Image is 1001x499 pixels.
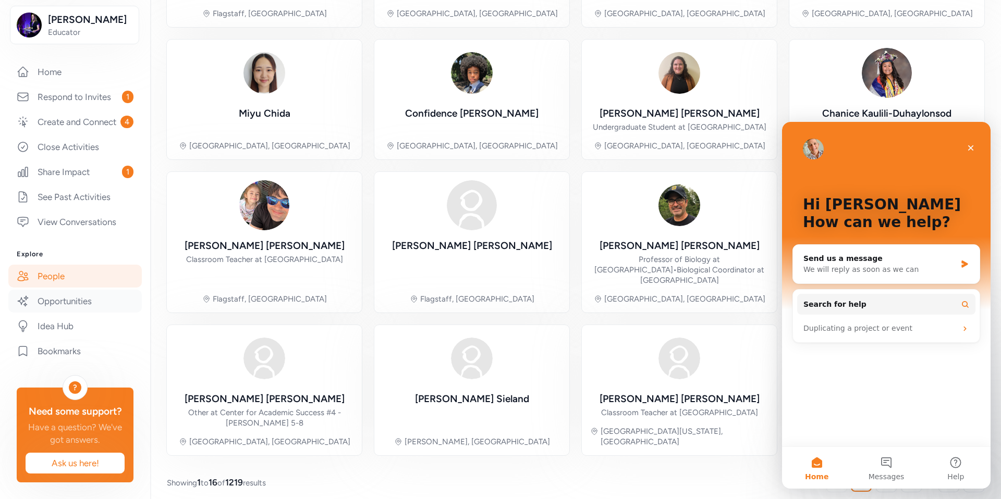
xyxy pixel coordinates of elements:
[593,122,766,132] div: Undergraduate Student at [GEOGRAPHIC_DATA]
[197,477,201,488] span: 1
[239,106,290,121] div: Miyu Chida
[8,315,142,338] a: Idea Hub
[812,8,973,19] div: [GEOGRAPHIC_DATA], [GEOGRAPHIC_DATA]
[239,48,289,98] img: Avatar
[120,116,133,128] span: 4
[601,426,768,447] div: [GEOGRAPHIC_DATA][US_STATE], [GEOGRAPHIC_DATA]
[10,6,139,44] button: [PERSON_NAME]Educator
[48,13,132,27] span: [PERSON_NAME]
[8,210,142,233] a: View Conversations
[392,239,552,253] div: [PERSON_NAME] [PERSON_NAME]
[17,250,133,258] h3: Explore
[8,110,142,133] a: Create and Connect4
[213,8,327,19] div: Flagstaff, [GEOGRAPHIC_DATA]
[397,141,558,151] div: [GEOGRAPHIC_DATA], [GEOGRAPHIC_DATA]
[239,180,289,230] img: Avatar
[673,265,677,275] span: •
[447,333,497,383] img: Avatar
[604,141,765,151] div: [GEOGRAPHIC_DATA], [GEOGRAPHIC_DATA]
[8,185,142,208] a: See Past Activities
[185,239,345,253] div: [PERSON_NAME] [PERSON_NAME]
[25,452,125,474] button: Ask us here!
[34,457,116,469] span: Ask us here!
[185,392,345,406] div: [PERSON_NAME] [PERSON_NAME]
[122,166,133,178] span: 1
[25,421,125,446] div: Have a question? We've got answers.
[8,340,142,363] a: Bookmarks
[604,294,765,304] div: [GEOGRAPHIC_DATA], [GEOGRAPHIC_DATA]
[447,48,497,98] img: Avatar
[654,48,704,98] img: Avatar
[8,135,142,158] a: Close Activities
[167,476,266,489] span: Showing to of results
[25,404,125,419] div: Need some support?
[654,180,704,230] img: Avatar
[239,333,289,383] img: Avatar
[8,85,142,108] a: Respond to Invites1
[862,48,912,98] img: Avatar
[8,290,142,313] a: Opportunities
[397,8,558,19] div: [GEOGRAPHIC_DATA], [GEOGRAPHIC_DATA]
[782,122,991,489] iframe: Intercom live chat
[415,392,529,406] div: [PERSON_NAME] Sieland
[8,60,142,83] a: Home
[600,239,760,253] div: [PERSON_NAME] [PERSON_NAME]
[175,407,353,428] div: Other at Center for Academic Success #4 - [PERSON_NAME] 5-8
[405,436,550,447] div: [PERSON_NAME], [GEOGRAPHIC_DATA]
[601,407,758,418] div: Classroom Teacher at [GEOGRAPHIC_DATA]
[209,477,217,488] span: 16
[189,436,350,447] div: [GEOGRAPHIC_DATA], [GEOGRAPHIC_DATA]
[447,180,497,230] img: Avatar
[654,333,704,383] img: Avatar
[600,106,760,121] div: [PERSON_NAME] [PERSON_NAME]
[600,392,760,406] div: [PERSON_NAME] [PERSON_NAME]
[69,381,81,394] div: ?
[48,27,132,38] span: Educator
[213,294,327,304] div: Flagstaff, [GEOGRAPHIC_DATA]
[604,8,765,19] div: [GEOGRAPHIC_DATA], [GEOGRAPHIC_DATA]
[122,91,133,103] span: 1
[8,265,142,288] a: People
[8,160,142,183] a: Share Impact1
[405,106,539,121] div: Confidence [PERSON_NAME]
[189,141,350,151] div: [GEOGRAPHIC_DATA], [GEOGRAPHIC_DATA]
[822,106,951,121] div: Chanice Kaulili-Duhaylonsod
[225,477,243,488] span: 1219
[420,294,534,304] div: Flagstaff, [GEOGRAPHIC_DATA]
[590,254,768,285] div: Professor of Biology at [GEOGRAPHIC_DATA] Biological Coordinator at [GEOGRAPHIC_DATA]
[186,254,343,265] div: Classroom Teacher at [GEOGRAPHIC_DATA]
